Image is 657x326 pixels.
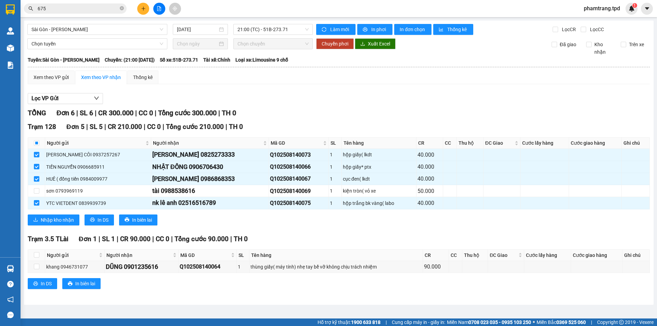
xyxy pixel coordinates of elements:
span: Xuất Excel [368,40,390,48]
span: Chọn tuyến [31,39,163,49]
span: Người nhận [153,139,262,147]
button: printerIn biên lai [62,278,101,289]
button: printerIn DS [28,278,57,289]
input: Tìm tên, số ĐT hoặc mã đơn [38,5,118,12]
div: Thống kê [133,74,153,81]
span: | [218,109,220,117]
span: Miền Bắc [537,318,586,326]
div: 1 [330,163,340,171]
span: Trạm 128 [28,123,56,131]
div: 1 [330,175,340,183]
span: Chọn chuyến [237,39,309,49]
span: Đơn 1 [79,235,97,243]
div: hộp giấy( lkdt [343,151,415,158]
span: | [95,109,96,117]
div: Q102508140064 [180,262,235,271]
div: 1 [330,151,340,158]
span: Tổng cước 90.000 [175,235,229,243]
th: Cước giao hàng [569,138,622,149]
span: Đơn 5 [66,123,85,131]
button: printerIn phơi [357,24,392,35]
div: Q102508140075 [270,199,327,207]
span: Mã GD [271,139,322,147]
th: CC [449,250,462,261]
strong: 0708 023 035 - 0935 103 250 [468,320,531,325]
th: CR [423,250,449,261]
input: Chọn ngày [177,40,218,48]
th: Cước lấy hàng [520,138,569,149]
th: Cước giao hàng [571,250,622,261]
span: | [386,318,387,326]
div: 1 [330,199,340,207]
button: Lọc VP Gửi [28,93,103,104]
div: thùng giấy( máy tính) nhẹ tay bể vỡ không chịu trách nhiệm [250,263,422,271]
span: TH 0 [229,123,243,131]
button: syncLàm mới [316,24,356,35]
span: | [135,109,137,117]
span: Đã giao [557,41,579,48]
span: question-circle [7,281,14,287]
span: download [33,217,38,223]
span: | [591,318,592,326]
span: copyright [619,320,624,325]
img: warehouse-icon [7,265,14,272]
div: [PERSON_NAME] 0986868353 [152,174,268,184]
span: ⚪️ [533,321,535,324]
span: SL 5 [90,123,103,131]
div: 40.000 [417,199,442,207]
span: TH 0 [222,109,236,117]
button: bar-chartThống kê [433,24,473,35]
img: icon-new-feature [629,5,635,12]
span: ĐC Giao [485,139,514,147]
div: NHẬT ĐÔNG 0906706430 [152,162,268,172]
div: kiện tròn( vỏ xe [343,187,415,195]
div: YTC VIETDENT 0839939739 [46,199,150,207]
button: plus [137,3,149,15]
span: phamtrang.tpd [578,4,626,13]
th: Thu hộ [457,138,484,149]
div: HUÊ ( đồng tiến 0984009977 [46,175,150,183]
th: CC [443,138,457,149]
span: | [152,235,154,243]
span: Sài Gòn - Phương Lâm [31,24,163,35]
div: khang 0946731077 [46,263,103,271]
div: 50.000 [417,187,442,195]
span: printer [68,281,73,287]
button: printerIn DS [85,214,114,225]
span: | [104,123,106,131]
span: | [171,235,173,243]
span: Tổng cước 300.000 [158,109,217,117]
span: In biên lai [75,280,95,287]
span: Số xe: 51B-273.71 [160,56,198,64]
div: cục đen( lkdt [343,175,415,183]
th: SL [329,138,342,149]
sup: 1 [632,3,637,8]
span: | [117,235,118,243]
img: logo-vxr [6,4,15,15]
span: In DS [98,216,108,224]
span: bar-chart [439,27,445,32]
span: 1 [633,3,636,8]
div: Xem theo VP gửi [34,74,69,81]
span: search [28,6,33,11]
div: [PERSON_NAME] CÔI 0937257267 [46,151,150,158]
td: Q102508140066 [269,161,329,173]
img: warehouse-icon [7,27,14,35]
span: Mã GD [180,251,230,259]
span: message [7,312,14,318]
span: Người gửi [47,139,144,147]
strong: 0369 525 060 [556,320,586,325]
span: CR 300.000 [98,109,133,117]
span: | [86,123,88,131]
th: Cước lấy hàng [524,250,571,261]
div: nk lê anh 02516516789 [152,198,268,208]
div: Xem theo VP nhận [81,74,121,81]
button: downloadXuất Excel [355,38,396,49]
span: Tài xế: Chính [203,56,230,64]
span: Làm mới [330,26,350,33]
span: Tổng cước 210.000 [166,123,224,131]
span: caret-down [644,5,650,12]
button: Chuyển phơi [316,38,354,49]
span: TH 0 [234,235,248,243]
div: 1 [238,263,248,271]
